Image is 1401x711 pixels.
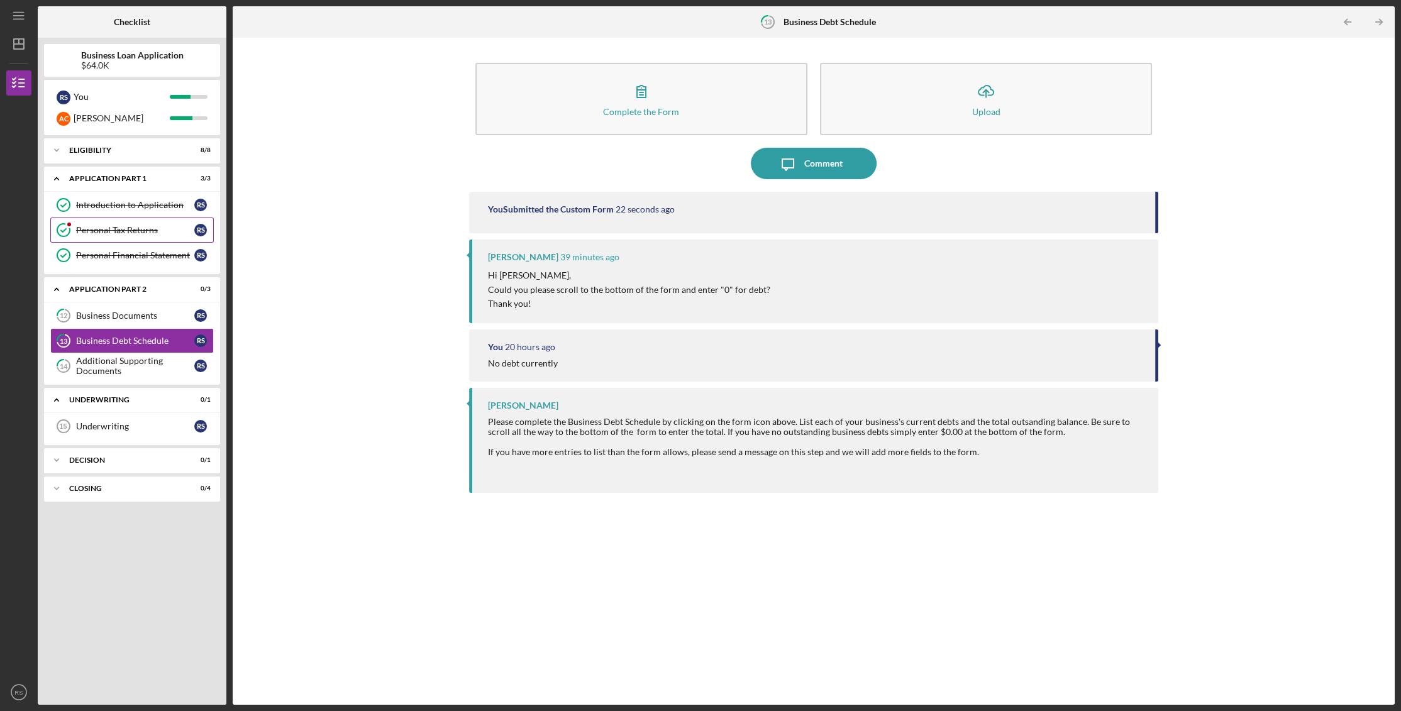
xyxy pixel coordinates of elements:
time: 2025-08-11 21:36 [505,342,555,352]
div: R S [194,224,207,236]
tspan: 12 [60,312,67,320]
div: R S [194,334,207,347]
div: Additional Supporting Documents [76,356,194,376]
div: R S [194,420,207,433]
div: Comment [804,148,842,179]
div: Please complete the Business Debt Schedule by clicking on the form icon above. List each of your ... [488,417,1146,437]
a: Introduction to ApplicationRS [50,192,214,218]
div: R S [194,360,207,372]
div: 0 / 1 [188,396,211,404]
button: Comment [751,148,877,179]
time: 2025-08-12 17:17 [560,252,619,262]
a: 12Business DocumentsRS [50,303,214,328]
a: 14Additional Supporting DocumentsRS [50,353,214,378]
tspan: 13 [763,18,771,26]
div: [PERSON_NAME] [488,252,558,262]
a: 13Business Debt ScheduleRS [50,328,214,353]
div: 0 / 1 [188,456,211,464]
div: R S [194,249,207,262]
tspan: 14 [60,362,68,370]
div: Application Part 1 [69,175,179,182]
div: You Submitted the Custom Form [488,204,614,214]
button: RS [6,680,31,705]
tspan: 13 [60,337,67,345]
div: No debt currently [488,358,558,368]
div: 0 / 4 [188,485,211,492]
div: [PERSON_NAME] [74,107,170,129]
div: Personal Tax Returns [76,225,194,235]
div: [PERSON_NAME] [488,400,558,411]
tspan: 15 [59,422,67,430]
button: Complete the Form [475,63,807,135]
div: Complete the Form [603,107,679,116]
div: $64.0K [81,60,184,70]
a: Personal Tax ReturnsRS [50,218,214,243]
p: Thank you! [488,297,770,311]
b: Checklist [114,17,150,27]
div: A C [57,112,70,126]
a: 15UnderwritingRS [50,414,214,439]
b: Business Loan Application [81,50,184,60]
div: 8 / 8 [188,146,211,154]
div: Business Documents [76,311,194,321]
button: Upload [820,63,1152,135]
div: Underwriting [69,396,179,404]
text: RS [14,689,23,696]
div: Personal Financial Statement [76,250,194,260]
div: Closing [69,485,179,492]
time: 2025-08-12 17:56 [616,204,675,214]
div: Business Debt Schedule [76,336,194,346]
div: You [74,86,170,107]
div: Upload [972,107,1000,116]
b: Business Debt Schedule [784,17,876,27]
p: Could you please scroll to the bottom of the form and enter "0" for debt? [488,283,770,297]
div: Decision [69,456,179,464]
div: Underwriting [76,421,194,431]
div: Application Part 2 [69,285,179,293]
div: R S [57,91,70,104]
p: Hi [PERSON_NAME], [488,268,770,282]
a: Personal Financial StatementRS [50,243,214,268]
div: R S [194,199,207,211]
div: Introduction to Application [76,200,194,210]
div: 0 / 3 [188,285,211,293]
div: R S [194,309,207,322]
div: Eligibility [69,146,179,154]
div: If you have more entries to list than the form allows, please send a message on this step and we ... [488,447,1146,457]
div: You [488,342,503,352]
div: 3 / 3 [188,175,211,182]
